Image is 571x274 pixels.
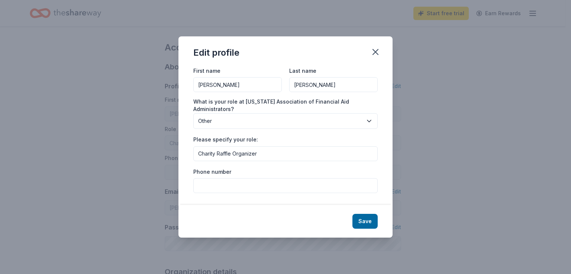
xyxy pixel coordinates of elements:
label: What is your role at [US_STATE] Association of Financial Aid Administrators? [193,98,378,112]
button: Save [352,214,378,229]
div: Edit profile [193,47,239,59]
label: First name [193,67,220,75]
span: Other [198,117,362,125]
label: Last name [289,67,316,75]
label: Please specify your role: [193,136,258,143]
label: Phone number [193,168,231,176]
button: Other [193,113,378,129]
